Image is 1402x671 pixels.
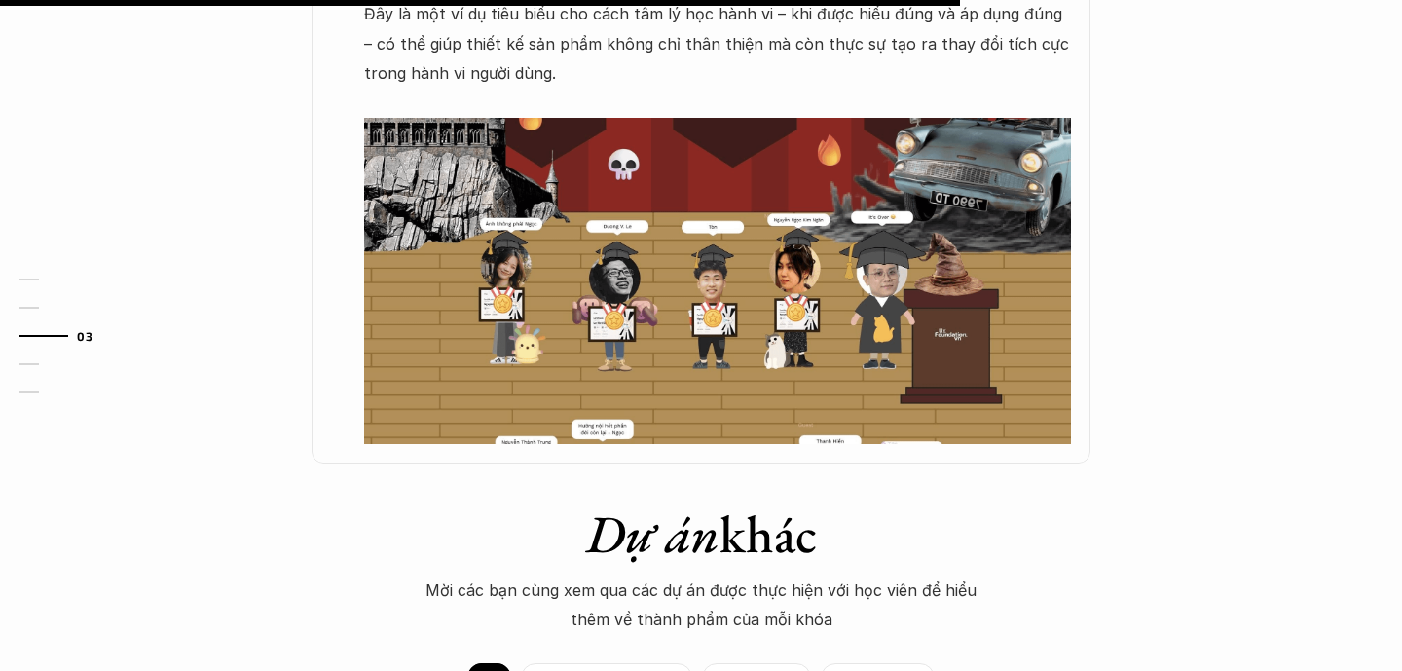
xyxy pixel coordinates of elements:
strong: 03 [77,328,92,342]
h1: khác [360,503,1042,566]
em: Dự án [586,500,719,568]
a: 03 [19,324,112,348]
p: Mời các bạn cùng xem qua các dự án được thực hiện với học viên để hiểu thêm về thành phẩm của mỗi... [409,576,993,635]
